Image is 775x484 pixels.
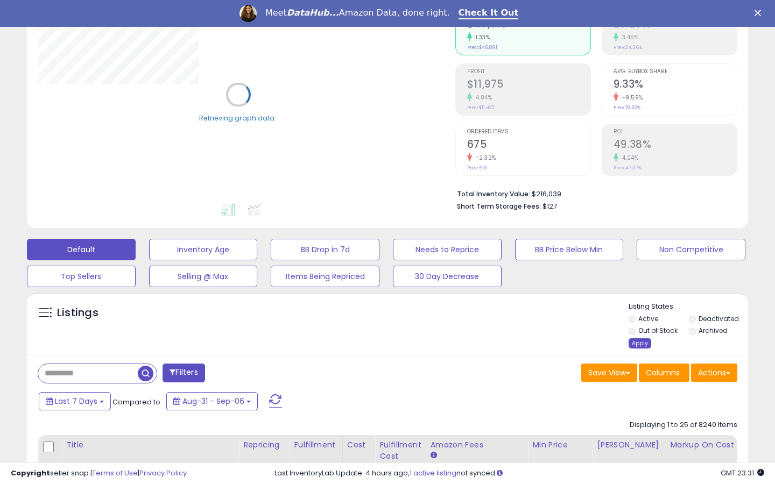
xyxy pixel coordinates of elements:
[112,397,162,407] span: Compared to:
[265,8,450,18] div: Meet Amazon Data, done right.
[614,69,737,75] span: Avg. Buybox Share
[666,435,768,478] th: The percentage added to the cost of goods (COGS) that forms the calculator for Min & Max prices.
[542,201,557,211] span: $127
[27,266,136,287] button: Top Sellers
[638,314,658,323] label: Active
[670,439,763,451] div: Markup on Cost
[166,392,258,410] button: Aug-31 - Sep-06
[721,468,764,478] span: 2025-09-14 23:31 GMT
[294,439,337,451] div: Fulfillment
[393,266,502,287] button: 30 Day Decrease
[92,468,138,478] a: Terms of Use
[630,420,737,430] div: Displaying 1 to 25 of 8240 items
[149,239,258,260] button: Inventory Age
[457,202,541,211] b: Short Term Storage Fees:
[618,33,639,41] small: 3.45%
[755,10,765,16] div: Close
[467,78,590,92] h2: $11,975
[618,154,639,162] small: 4.24%
[271,239,379,260] button: BB Drop in 7d
[637,239,745,260] button: Non Competitive
[614,129,737,135] span: ROI
[66,439,234,451] div: Title
[287,8,339,18] i: DataHub...
[271,266,379,287] button: Items Being Repriced
[149,266,258,287] button: Selling @ Max
[11,468,187,479] div: seller snap | |
[699,314,739,323] label: Deactivated
[379,439,421,462] div: Fulfillment Cost
[39,392,111,410] button: Last 7 Days
[472,154,496,162] small: -2.32%
[614,165,642,171] small: Prev: 47.37%
[532,439,588,451] div: Min Price
[467,69,590,75] span: Profit
[691,364,737,382] button: Actions
[472,33,490,41] small: 1.33%
[467,104,495,111] small: Prev: $11,422
[139,468,187,478] a: Privacy Policy
[55,396,97,407] span: Last 7 Days
[638,326,678,335] label: Out of Stock
[163,364,205,382] button: Filters
[467,165,488,171] small: Prev: 691
[467,44,497,51] small: Prev: $46,891
[239,5,257,22] img: Profile image for Georgie
[515,239,624,260] button: BB Price Below Min
[614,104,640,111] small: Prev: 10.32%
[457,189,530,198] b: Total Inventory Value:
[393,239,502,260] button: Needs to Reprice
[11,468,50,478] strong: Copyright
[618,94,643,102] small: -9.59%
[430,451,436,460] small: Amazon Fees.
[347,439,371,451] div: Cost
[467,138,590,153] h2: 675
[199,113,278,123] div: Retrieving graph data..
[274,468,764,479] div: Last InventoryLab Update: 4 hours ago, not synced.
[467,129,590,135] span: Ordered Items
[646,367,680,378] span: Columns
[614,44,642,51] small: Prev: 24.36%
[472,94,492,102] small: 4.84%
[597,439,661,451] div: [PERSON_NAME]
[629,302,749,312] p: Listing States:
[57,305,98,321] h5: Listings
[182,396,244,407] span: Aug-31 - Sep-06
[614,138,737,153] h2: 49.38%
[629,338,651,348] div: Apply
[581,364,637,382] button: Save View
[639,364,689,382] button: Columns
[457,187,729,200] li: $216,039
[699,326,728,335] label: Archived
[410,468,456,478] a: 1 active listing
[430,439,523,451] div: Amazon Fees
[459,8,519,19] a: Check It Out
[614,78,737,92] h2: 9.33%
[243,439,285,451] div: Repricing
[27,239,136,260] button: Default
